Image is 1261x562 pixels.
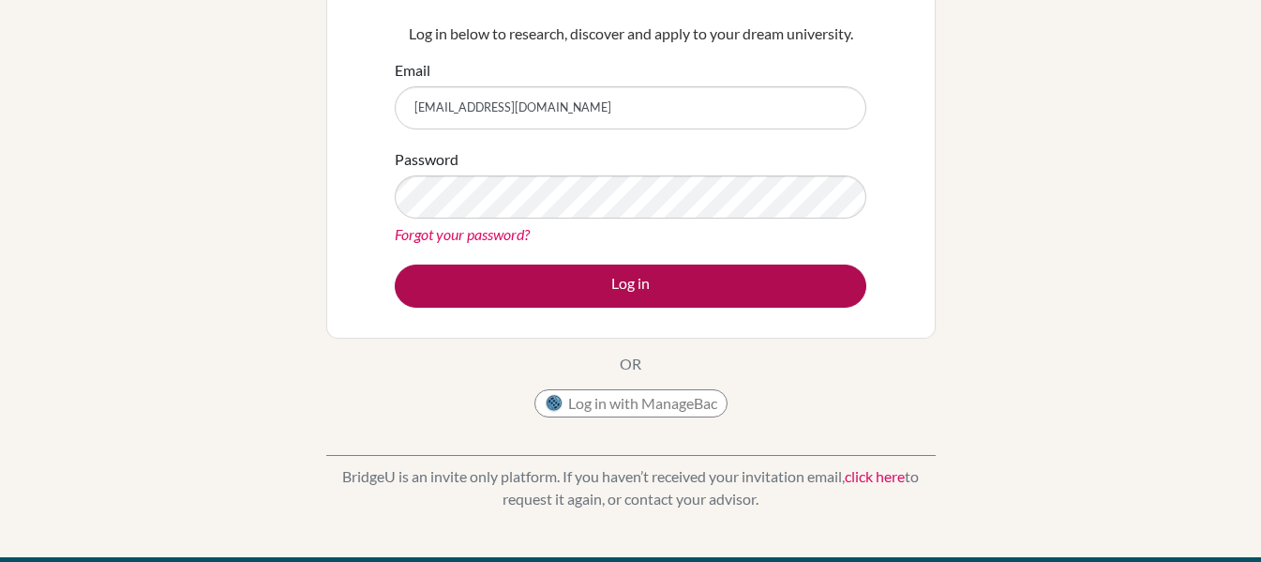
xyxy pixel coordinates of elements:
[534,389,728,418] button: Log in with ManageBac
[845,467,905,485] a: click here
[395,23,866,45] p: Log in below to research, discover and apply to your dream university.
[395,148,458,171] label: Password
[326,465,936,510] p: BridgeU is an invite only platform. If you haven’t received your invitation email, to request it ...
[395,59,430,82] label: Email
[395,225,530,243] a: Forgot your password?
[395,265,866,308] button: Log in
[620,353,641,375] p: OR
